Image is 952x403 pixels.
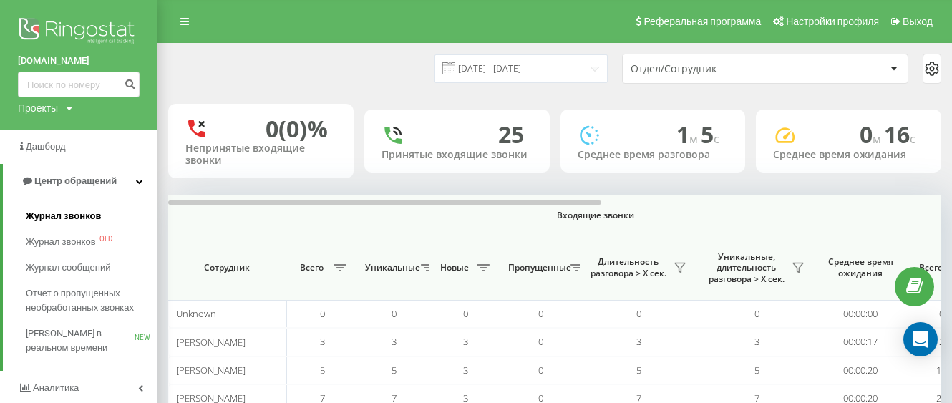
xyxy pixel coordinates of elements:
span: [PERSON_NAME] [176,335,246,348]
span: 5 [754,364,759,377]
span: 0 [538,335,543,348]
span: 0 [538,364,543,377]
span: 0 [636,307,641,320]
div: Проекты [18,101,58,115]
span: Пропущенные [508,262,566,273]
a: Отчет о пропущенных необработанных звонках [26,281,157,321]
span: Входящие звонки [324,210,868,221]
span: Среднее время ожидания [827,256,894,278]
span: Сотрудник [180,262,273,273]
td: 00:00:17 [816,328,905,356]
span: 0 [538,307,543,320]
span: [PERSON_NAME] в реальном времени [26,326,135,355]
span: 0 [860,119,884,150]
span: 5 [636,364,641,377]
span: 3 [636,335,641,348]
span: Журнал сообщений [26,261,110,275]
span: c [714,131,719,147]
a: Журнал звонков [26,203,157,229]
span: Дашборд [26,141,66,152]
td: 00:00:20 [816,356,905,384]
span: 0 [320,307,325,320]
div: Непринятые входящие звонки [185,142,336,167]
span: Реферальная программа [643,16,761,27]
span: Журнал звонков [26,209,101,223]
span: 5 [320,364,325,377]
span: 1 [676,119,701,150]
a: Журнал сообщений [26,255,157,281]
span: Всего [913,262,948,273]
span: м [873,131,884,147]
span: Журнал звонков [26,235,96,249]
span: 5 [392,364,397,377]
span: 3 [463,364,468,377]
span: 0 [463,307,468,320]
div: Среднее время ожидания [773,149,924,161]
span: Уникальные [365,262,417,273]
span: 0 [392,307,397,320]
span: Аналитика [33,382,79,393]
div: 0 (0)% [266,115,328,142]
div: Среднее время разговора [578,149,729,161]
img: Ringostat logo [18,14,140,50]
span: 3 [320,335,325,348]
span: м [689,131,701,147]
span: Уникальные, длительность разговора > Х сек. [705,251,787,285]
a: [DOMAIN_NAME] [18,54,140,68]
div: Отдел/Сотрудник [631,63,802,75]
a: Журнал звонковOLD [26,229,157,255]
a: [PERSON_NAME] в реальном времениNEW [26,321,157,361]
span: Выход [903,16,933,27]
div: 25 [498,121,524,148]
span: [PERSON_NAME] [176,364,246,377]
input: Поиск по номеру [18,72,140,97]
span: 3 [754,335,759,348]
span: 5 [701,119,719,150]
span: Длительность разговора > Х сек. [587,256,669,278]
span: 0 [754,307,759,320]
div: Принятые входящие звонки [382,149,533,161]
span: 3 [463,335,468,348]
span: Unknown [176,307,216,320]
span: 16 [884,119,915,150]
td: 00:00:00 [816,300,905,328]
span: 3 [392,335,397,348]
div: Open Intercom Messenger [903,322,938,356]
span: Всего [293,262,329,273]
span: c [910,131,915,147]
span: Отчет о пропущенных необработанных звонках [26,286,150,315]
span: Центр обращений [34,175,117,186]
span: Настройки профиля [786,16,879,27]
span: Новые [437,262,472,273]
a: Центр обращений [3,164,157,198]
